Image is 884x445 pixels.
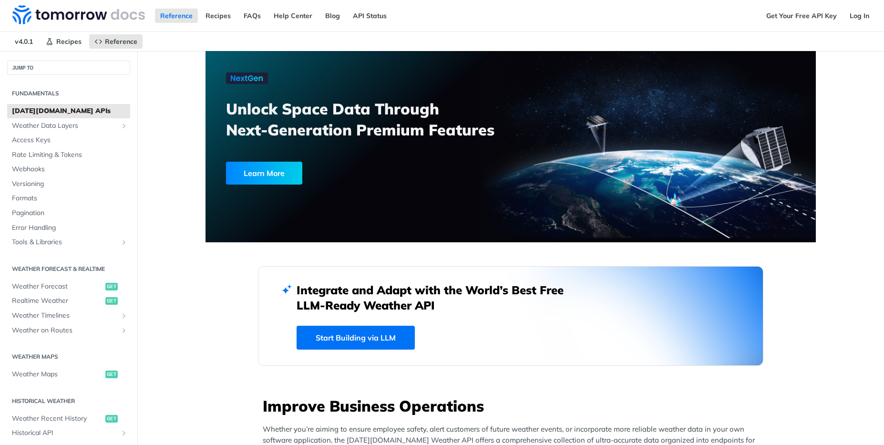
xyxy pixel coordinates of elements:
[105,371,118,378] span: get
[89,34,143,49] a: Reference
[105,297,118,305] span: get
[7,148,130,162] a: Rate Limiting & Tokens
[7,177,130,191] a: Versioning
[12,165,128,174] span: Webhooks
[7,397,130,405] h2: Historical Weather
[12,194,128,203] span: Formats
[12,5,145,24] img: Tomorrow.io Weather API Docs
[226,98,521,140] h3: Unlock Space Data Through Next-Generation Premium Features
[320,9,345,23] a: Blog
[12,150,128,160] span: Rate Limiting & Tokens
[7,89,130,98] h2: Fundamentals
[41,34,87,49] a: Recipes
[7,294,130,308] a: Realtime Weatherget
[12,135,128,145] span: Access Keys
[12,121,118,131] span: Weather Data Layers
[12,428,118,438] span: Historical API
[238,9,266,23] a: FAQs
[7,426,130,440] a: Historical APIShow subpages for Historical API
[7,279,130,294] a: Weather Forecastget
[105,283,118,290] span: get
[12,208,128,218] span: Pagination
[56,37,82,46] span: Recipes
[12,179,128,189] span: Versioning
[12,282,103,291] span: Weather Forecast
[7,104,130,118] a: [DATE][DOMAIN_NAME] APIs
[120,327,128,334] button: Show subpages for Weather on Routes
[12,311,118,321] span: Weather Timelines
[7,206,130,220] a: Pagination
[12,223,128,233] span: Error Handling
[12,296,103,306] span: Realtime Weather
[297,326,415,350] a: Start Building via LLM
[268,9,318,23] a: Help Center
[226,162,462,185] a: Learn More
[7,119,130,133] a: Weather Data LayersShow subpages for Weather Data Layers
[7,235,130,249] a: Tools & LibrariesShow subpages for Tools & Libraries
[7,133,130,147] a: Access Keys
[297,282,578,313] h2: Integrate and Adapt with the World’s Best Free LLM-Ready Weather API
[7,265,130,273] h2: Weather Forecast & realtime
[200,9,236,23] a: Recipes
[226,162,302,185] div: Learn More
[7,309,130,323] a: Weather TimelinesShow subpages for Weather Timelines
[761,9,842,23] a: Get Your Free API Key
[844,9,874,23] a: Log In
[348,9,392,23] a: API Status
[10,34,38,49] span: v4.0.1
[12,414,103,424] span: Weather Recent History
[12,370,103,379] span: Weather Maps
[7,412,130,426] a: Weather Recent Historyget
[12,326,118,335] span: Weather on Routes
[7,367,130,382] a: Weather Mapsget
[7,162,130,176] a: Webhooks
[226,72,268,84] img: NextGen
[7,352,130,361] h2: Weather Maps
[7,61,130,75] button: JUMP TO
[120,238,128,246] button: Show subpages for Tools & Libraries
[12,238,118,247] span: Tools & Libraries
[155,9,198,23] a: Reference
[7,191,130,206] a: Formats
[12,106,128,116] span: [DATE][DOMAIN_NAME] APIs
[105,415,118,423] span: get
[120,122,128,130] button: Show subpages for Weather Data Layers
[120,429,128,437] button: Show subpages for Historical API
[263,395,763,416] h3: Improve Business Operations
[120,312,128,320] button: Show subpages for Weather Timelines
[7,221,130,235] a: Error Handling
[105,37,137,46] span: Reference
[7,323,130,338] a: Weather on RoutesShow subpages for Weather on Routes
